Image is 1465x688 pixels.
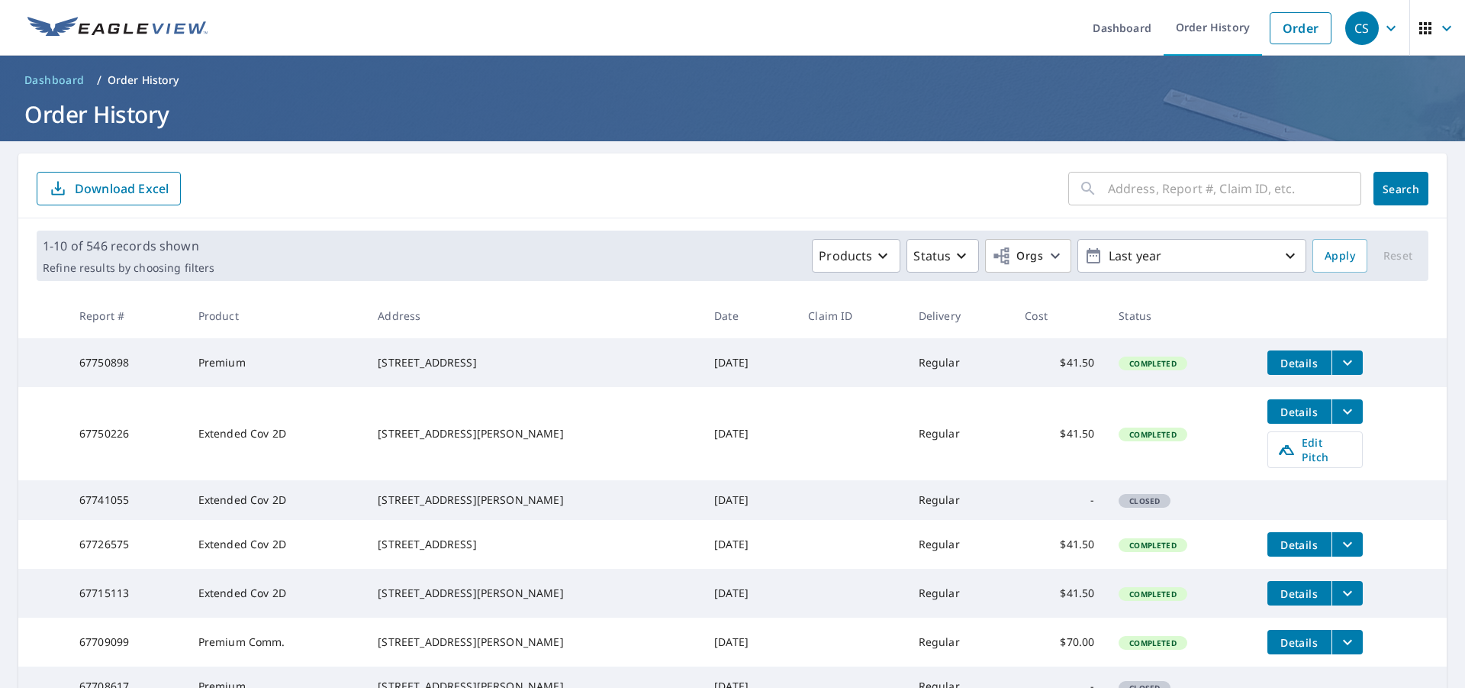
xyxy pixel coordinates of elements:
[378,537,690,552] div: [STREET_ADDRESS]
[702,293,796,338] th: Date
[37,172,181,205] button: Download Excel
[1277,586,1322,601] span: Details
[702,618,796,667] td: [DATE]
[67,520,186,569] td: 67726575
[1013,480,1106,520] td: -
[702,480,796,520] td: [DATE]
[27,17,208,40] img: EV Logo
[378,355,690,370] div: [STREET_ADDRESS]
[75,180,169,197] p: Download Excel
[1077,239,1306,273] button: Last year
[1331,532,1363,557] button: filesDropdownBtn-67726575
[1120,638,1185,648] span: Completed
[1312,239,1367,273] button: Apply
[1267,350,1331,375] button: detailsBtn-67750898
[906,618,1013,667] td: Regular
[1013,569,1106,618] td: $41.50
[1120,540,1185,551] span: Completed
[702,520,796,569] td: [DATE]
[1013,293,1106,338] th: Cost
[1267,630,1331,654] button: detailsBtn-67709099
[186,480,366,520] td: Extended Cov 2D
[97,71,101,89] li: /
[67,293,186,338] th: Report #
[1013,618,1106,667] td: $70.00
[906,569,1013,618] td: Regular
[378,426,690,441] div: [STREET_ADDRESS][PERSON_NAME]
[67,480,186,520] td: 67741055
[1106,293,1254,338] th: Status
[108,73,179,88] p: Order History
[1013,338,1106,387] td: $41.50
[1267,581,1331,606] button: detailsBtn-67715113
[365,293,702,338] th: Address
[186,387,366,480] td: Extended Cov 2D
[186,618,366,667] td: Premium Comm.
[1267,399,1331,424] button: detailsBtn-67750226
[906,293,1013,338] th: Delivery
[1331,399,1363,424] button: filesDropdownBtn-67750226
[1103,243,1281,270] p: Last year
[906,338,1013,387] td: Regular
[43,261,214,275] p: Refine results by choosing filters
[186,569,366,618] td: Extended Cov 2D
[812,239,900,273] button: Products
[1277,538,1322,552] span: Details
[1331,350,1363,375] button: filesDropdownBtn-67750898
[1277,356,1322,370] span: Details
[702,569,796,618] td: [DATE]
[1386,182,1416,196] span: Search
[1331,581,1363,606] button: filesDropdownBtn-67715113
[906,520,1013,569] td: Regular
[67,387,186,480] td: 67750226
[1277,435,1353,464] span: Edit Pitch
[1267,431,1363,468] a: Edit Pitch
[43,237,214,255] p: 1-10 of 546 records shown
[378,493,690,508] div: [STREET_ADDRESS][PERSON_NAME]
[186,520,366,569] td: Extended Cov 2D
[796,293,906,338] th: Claim ID
[67,569,186,618] td: 67715113
[819,247,872,265] p: Products
[906,480,1013,520] td: Regular
[18,68,91,92] a: Dashboard
[1373,172,1428,205] button: Search
[1013,520,1106,569] td: $41.50
[67,618,186,667] td: 67709099
[702,338,796,387] td: [DATE]
[992,247,1043,266] span: Orgs
[1120,496,1169,506] span: Closed
[913,247,951,265] p: Status
[985,239,1071,273] button: Orgs
[1108,167,1361,210] input: Address, Report #, Claim ID, etc.
[18,99,1447,130] h1: Order History
[1270,12,1331,44] a: Order
[378,635,690,650] div: [STREET_ADDRESS][PERSON_NAME]
[702,387,796,480] td: [DATE]
[1120,589,1185,599] span: Completed
[1277,635,1322,650] span: Details
[906,239,979,273] button: Status
[1267,532,1331,557] button: detailsBtn-67726575
[1013,387,1106,480] td: $41.50
[1120,429,1185,440] span: Completed
[186,293,366,338] th: Product
[67,338,186,387] td: 67750898
[906,387,1013,480] td: Regular
[1120,358,1185,369] span: Completed
[186,338,366,387] td: Premium
[1331,630,1363,654] button: filesDropdownBtn-67709099
[18,68,1447,92] nav: breadcrumb
[1277,405,1322,419] span: Details
[24,73,85,88] span: Dashboard
[1345,11,1379,45] div: CS
[1325,247,1355,266] span: Apply
[378,586,690,601] div: [STREET_ADDRESS][PERSON_NAME]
